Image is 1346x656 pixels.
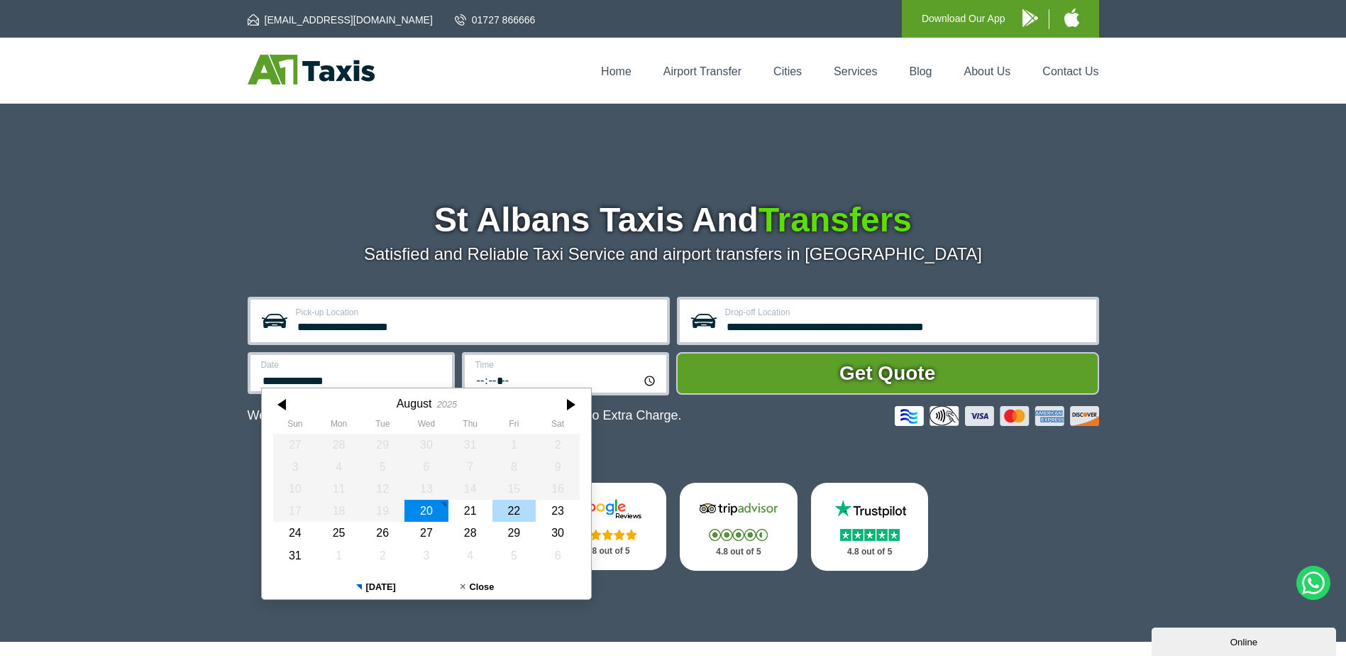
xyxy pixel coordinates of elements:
div: 16 August 2025 [536,478,580,500]
th: Thursday [448,419,492,433]
label: Time [475,361,658,369]
div: 23 August 2025 [536,500,580,522]
div: 03 September 2025 [404,545,448,567]
iframe: chat widget [1152,625,1339,656]
div: 11 August 2025 [316,478,360,500]
p: 4.8 out of 5 [564,542,651,560]
img: Stars [709,529,768,541]
label: Drop-off Location [725,308,1088,317]
div: 19 August 2025 [360,500,404,522]
a: Cities [773,65,802,77]
div: 06 August 2025 [404,456,448,478]
div: 13 August 2025 [404,478,448,500]
th: Sunday [273,419,317,433]
a: About Us [964,65,1011,77]
div: 02 September 2025 [360,545,404,567]
div: 22 August 2025 [492,500,536,522]
p: 4.8 out of 5 [827,543,913,561]
div: 06 September 2025 [536,545,580,567]
div: 01 September 2025 [316,545,360,567]
a: Home [601,65,631,77]
div: 05 September 2025 [492,545,536,567]
div: August [396,397,431,410]
th: Monday [316,419,360,433]
a: 01727 866666 [455,13,536,27]
div: 07 August 2025 [448,456,492,478]
th: Friday [492,419,536,433]
a: Contact Us [1042,65,1098,77]
div: 02 August 2025 [536,434,580,456]
div: 29 August 2025 [492,522,536,544]
img: A1 Taxis St Albans LTD [248,55,375,84]
p: Download Our App [922,10,1005,28]
div: 01 August 2025 [492,434,536,456]
th: Saturday [536,419,580,433]
div: 05 August 2025 [360,456,404,478]
a: Trustpilot Stars 4.8 out of 5 [811,483,929,571]
div: 27 July 2025 [273,434,317,456]
a: Google Stars 4.8 out of 5 [548,483,666,570]
div: 09 August 2025 [536,456,580,478]
img: Trustpilot [827,498,912,520]
div: 31 July 2025 [448,434,492,456]
div: 27 August 2025 [404,522,448,544]
img: Credit And Debit Cards [895,406,1099,426]
div: 03 August 2025 [273,456,317,478]
img: A1 Taxis iPhone App [1064,9,1079,27]
a: [EMAIL_ADDRESS][DOMAIN_NAME] [248,13,433,27]
div: 20 August 2025 [404,500,448,522]
button: Get Quote [676,352,1099,395]
div: 04 September 2025 [448,545,492,567]
p: 4.8 out of 5 [695,543,782,561]
span: The Car at No Extra Charge. [519,408,681,422]
div: 2025 [436,399,456,410]
div: 08 August 2025 [492,456,536,478]
div: 30 August 2025 [536,522,580,544]
button: Close [426,575,528,599]
div: 12 August 2025 [360,478,404,500]
th: Tuesday [360,419,404,433]
div: 15 August 2025 [492,478,536,500]
div: 14 August 2025 [448,478,492,500]
p: We Now Accept Card & Contactless Payment In [248,408,682,423]
div: 04 August 2025 [316,456,360,478]
img: A1 Taxis Android App [1022,9,1038,27]
div: 30 July 2025 [404,434,448,456]
label: Date [261,361,443,369]
div: 31 August 2025 [273,545,317,567]
div: 17 August 2025 [273,500,317,522]
img: Tripadvisor [696,498,781,520]
div: 24 August 2025 [273,522,317,544]
h1: St Albans Taxis And [248,203,1099,237]
th: Wednesday [404,419,448,433]
a: Services [834,65,877,77]
a: Airport Transfer [663,65,741,77]
span: Transfers [758,201,912,239]
img: Google [565,498,650,520]
img: Stars [578,529,637,540]
label: Pick-up Location [296,308,658,317]
a: Blog [909,65,932,77]
div: 26 August 2025 [360,522,404,544]
div: 21 August 2025 [448,500,492,522]
div: 28 July 2025 [316,434,360,456]
button: [DATE] [325,575,426,599]
div: 28 August 2025 [448,522,492,544]
p: Satisfied and Reliable Taxi Service and airport transfers in [GEOGRAPHIC_DATA] [248,244,1099,264]
img: Stars [840,529,900,541]
div: 29 July 2025 [360,434,404,456]
div: 25 August 2025 [316,522,360,544]
a: Tripadvisor Stars 4.8 out of 5 [680,483,798,571]
div: 18 August 2025 [316,500,360,522]
div: 10 August 2025 [273,478,317,500]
